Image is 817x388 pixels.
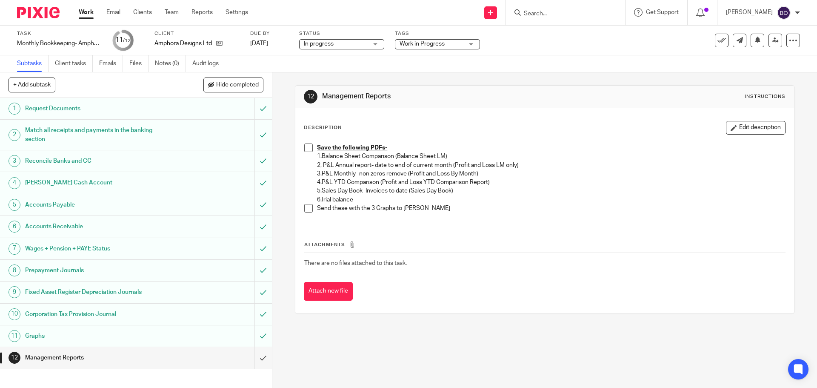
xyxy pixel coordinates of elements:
div: 8 [9,264,20,276]
div: 12 [9,352,20,364]
a: Subtasks [17,55,49,72]
div: 12 [304,90,317,103]
div: 2 [9,129,20,141]
p: 4.P&L YTD Comparison (Profit and Loss YTD Comparison Report) [317,178,785,187]
a: Team [165,8,179,17]
a: Reports [191,8,213,17]
h1: Accounts Receivable [25,220,172,233]
div: 9 [9,286,20,298]
div: 3 [9,155,20,167]
span: Work in Progress [400,41,445,47]
button: + Add subtask [9,78,55,92]
a: Settings [226,8,248,17]
a: Notes (0) [155,55,186,72]
label: Client [154,30,240,37]
h1: Prepayment Journals [25,264,172,277]
div: 5 [9,199,20,211]
h1: Reconcile Banks and CC [25,155,172,167]
div: 10 [9,308,20,320]
p: Description [304,124,342,131]
label: Task [17,30,102,37]
span: In progress [304,41,334,47]
h1: Management Reports [322,92,563,101]
a: Client tasks [55,55,93,72]
span: Get Support [646,9,679,15]
a: Work [79,8,94,17]
a: Files [129,55,149,72]
button: Attach new file [304,282,353,301]
p: 5.Sales Day Book- Invoices to date (Sales Day Book) [317,187,785,195]
h1: Management Reports [25,351,172,364]
h1: Accounts Payable [25,198,172,211]
h1: Fixed Asset Register Depreciation Journals [25,286,172,299]
div: Instructions [745,93,786,100]
div: 4 [9,177,20,189]
span: Hide completed [216,82,259,89]
h1: Corporation Tax Provision Journal [25,308,172,321]
h1: Request Documents [25,102,172,115]
label: Tags [395,30,480,37]
div: 11 [9,330,20,342]
div: 11 [115,35,131,45]
h1: Wages + Pension + PAYE Status [25,242,172,255]
p: Send these with the 3 Graphs to [PERSON_NAME] [317,204,785,213]
span: [DATE] [250,40,268,46]
h1: [PERSON_NAME] Cash Account [25,176,172,189]
p: 1.Balance Sheet Comparison (Balance Sheet LM) [317,152,785,161]
a: Clients [133,8,152,17]
input: Search [523,10,600,18]
p: 3.P&L Monthly- non zeros remove (Profit and Loss By Month) [317,170,785,178]
button: Edit description [726,121,786,135]
span: Attachments [304,242,345,247]
small: /12 [123,38,131,43]
p: Amphora Designs Ltd [154,39,212,48]
label: Due by [250,30,289,37]
h1: Graphs [25,330,172,342]
span: There are no files attached to this task. [304,260,407,266]
u: Save the following PDFs- [317,145,387,151]
p: 6.Trial balance [317,195,785,204]
a: Email [106,8,120,17]
p: 2, P&L Annual report- date to end of current month (Profit and Loss LM only) [317,161,785,170]
label: Status [299,30,384,37]
a: Audit logs [192,55,225,72]
div: 6 [9,221,20,233]
img: svg%3E [777,6,791,20]
button: Hide completed [203,78,263,92]
p: [PERSON_NAME] [726,8,773,17]
a: Emails [99,55,123,72]
div: 1 [9,103,20,115]
div: Monthly Bookkeeping- Amphora [17,39,102,48]
h1: Match all receipts and payments in the banking section [25,124,172,146]
div: 7 [9,243,20,255]
img: Pixie [17,7,60,18]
